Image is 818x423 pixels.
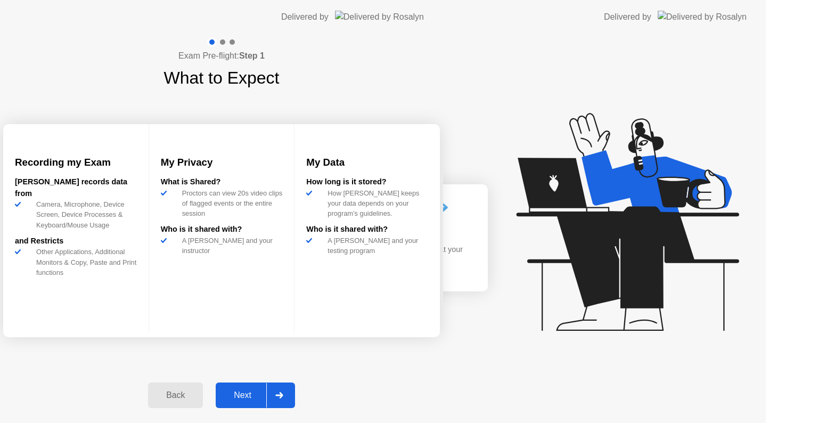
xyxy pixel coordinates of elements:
[15,155,137,170] h3: Recording my Exam
[219,391,266,400] div: Next
[32,247,137,278] div: Other Applications, Additional Monitors & Copy, Paste and Print functions
[335,11,424,23] img: Delivered by Rosalyn
[178,50,265,62] h4: Exam Pre-flight:
[323,235,428,256] div: A [PERSON_NAME] and your testing program
[164,65,280,91] h1: What to Expect
[151,391,200,400] div: Back
[178,235,283,256] div: A [PERSON_NAME] and your instructor
[161,155,283,170] h3: My Privacy
[306,224,428,235] div: Who is it shared with?
[281,11,329,23] div: Delivered by
[323,188,428,219] div: How [PERSON_NAME] keeps your data depends on your program’s guidelines.
[148,383,203,408] button: Back
[32,199,137,230] div: Camera, Microphone, Device Screen, Device Processes & Keyboard/Mouse Usage
[161,176,283,188] div: What is Shared?
[604,11,651,23] div: Delivered by
[306,176,428,188] div: How long is it stored?
[161,224,283,235] div: Who is it shared with?
[658,11,747,23] img: Delivered by Rosalyn
[216,383,295,408] button: Next
[239,51,265,60] b: Step 1
[306,155,428,170] h3: My Data
[15,176,137,199] div: [PERSON_NAME] records data from
[15,235,137,247] div: and Restricts
[178,188,283,219] div: Proctors can view 20s video clips of flagged events or the entire session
